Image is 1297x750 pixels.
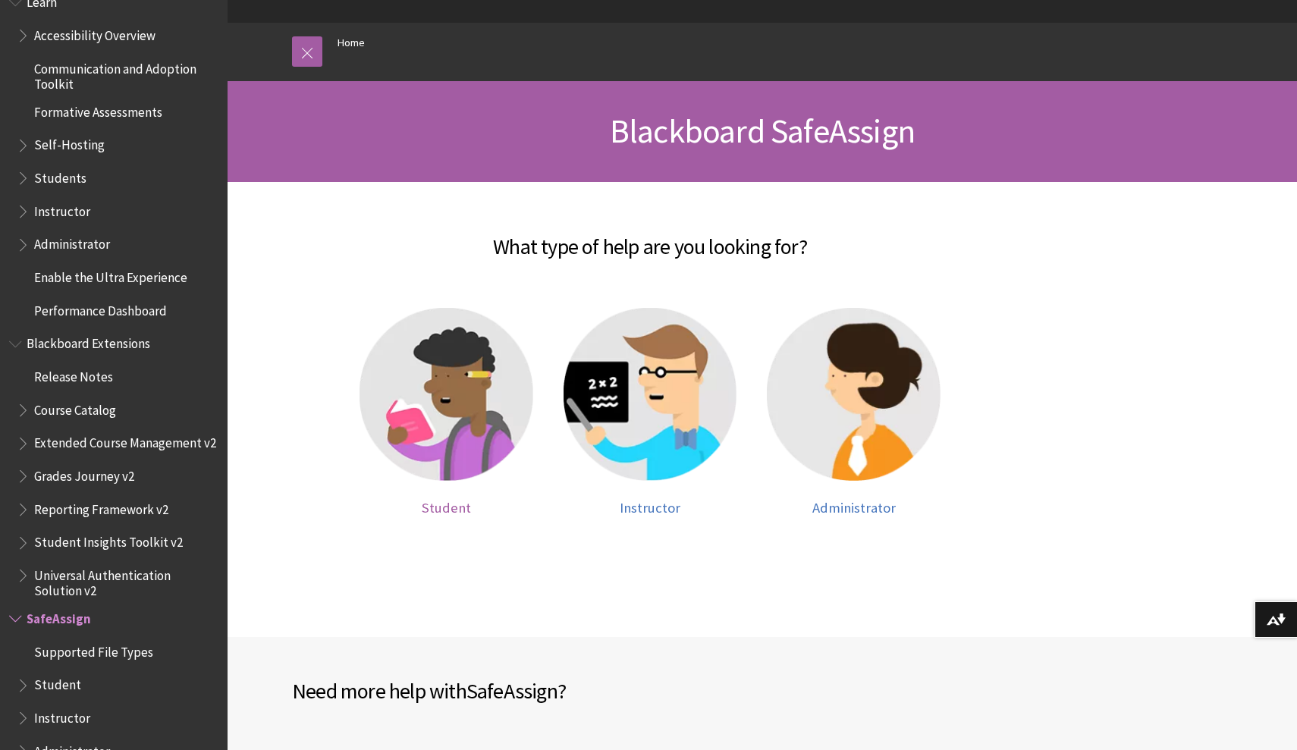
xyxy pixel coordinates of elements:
h2: Need more help with ? [292,675,762,707]
img: Administrator help [767,308,941,482]
span: Blackboard SafeAssign [610,110,915,152]
a: Home [338,33,365,52]
span: Supported File Types [34,639,153,660]
span: Administrator [34,232,110,253]
span: Enable the Ultra Experience [34,265,187,285]
span: Instructor [34,705,90,726]
h2: What type of help are you looking for? [243,212,1057,262]
span: Student [422,499,471,516]
span: SafeAssign [27,606,91,626]
span: Universal Authentication Solution v2 [34,563,217,598]
a: Instructor help Instructor [564,308,737,516]
span: Performance Dashboard [34,298,167,319]
span: Student Insights Toolkit v2 [34,530,183,551]
nav: Book outline for Blackboard Extensions [9,331,218,599]
span: Students [34,165,86,186]
span: Formative Assessments [34,99,162,120]
img: Instructor help [564,308,737,482]
span: Extended Course Management v2 [34,431,216,451]
a: Student help Student [360,308,533,516]
span: Course Catalog [34,397,116,418]
span: Instructor [620,499,680,516]
span: Release Notes [34,364,113,384]
span: SafeAssign [466,677,557,704]
a: Administrator help Administrator [767,308,941,516]
span: Administrator [812,499,896,516]
span: Accessibility Overview [34,23,155,43]
span: Student [34,673,81,693]
span: Grades Journey v2 [34,463,134,484]
span: Self-Hosting [34,133,105,153]
span: Instructor [34,199,90,219]
span: Communication and Adoption Toolkit [34,56,217,92]
span: Blackboard Extensions [27,331,150,352]
img: Student help [360,308,533,482]
span: Reporting Framework v2 [34,497,168,517]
